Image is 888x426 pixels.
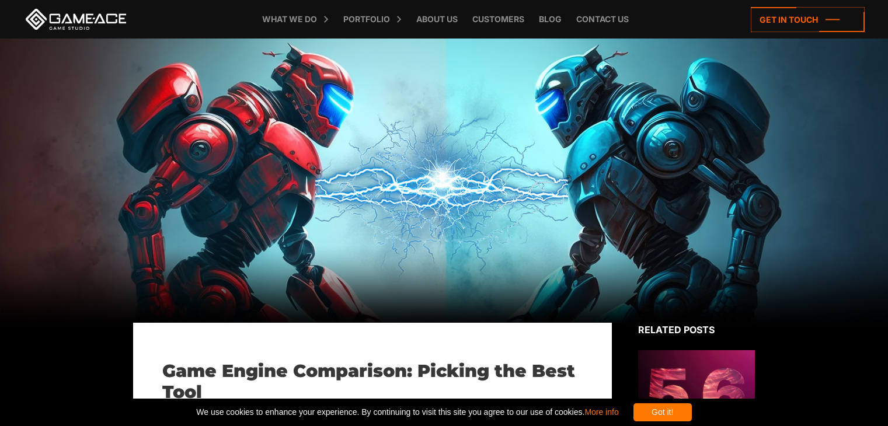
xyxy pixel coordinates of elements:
div: Got it! [633,403,692,421]
a: Get in touch [751,7,865,32]
h1: Game Engine Comparison: Picking the Best Tool [162,361,583,403]
a: More info [584,407,618,417]
div: Related posts [638,323,755,337]
span: We use cookies to enhance your experience. By continuing to visit this site you agree to our use ... [196,403,618,421]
